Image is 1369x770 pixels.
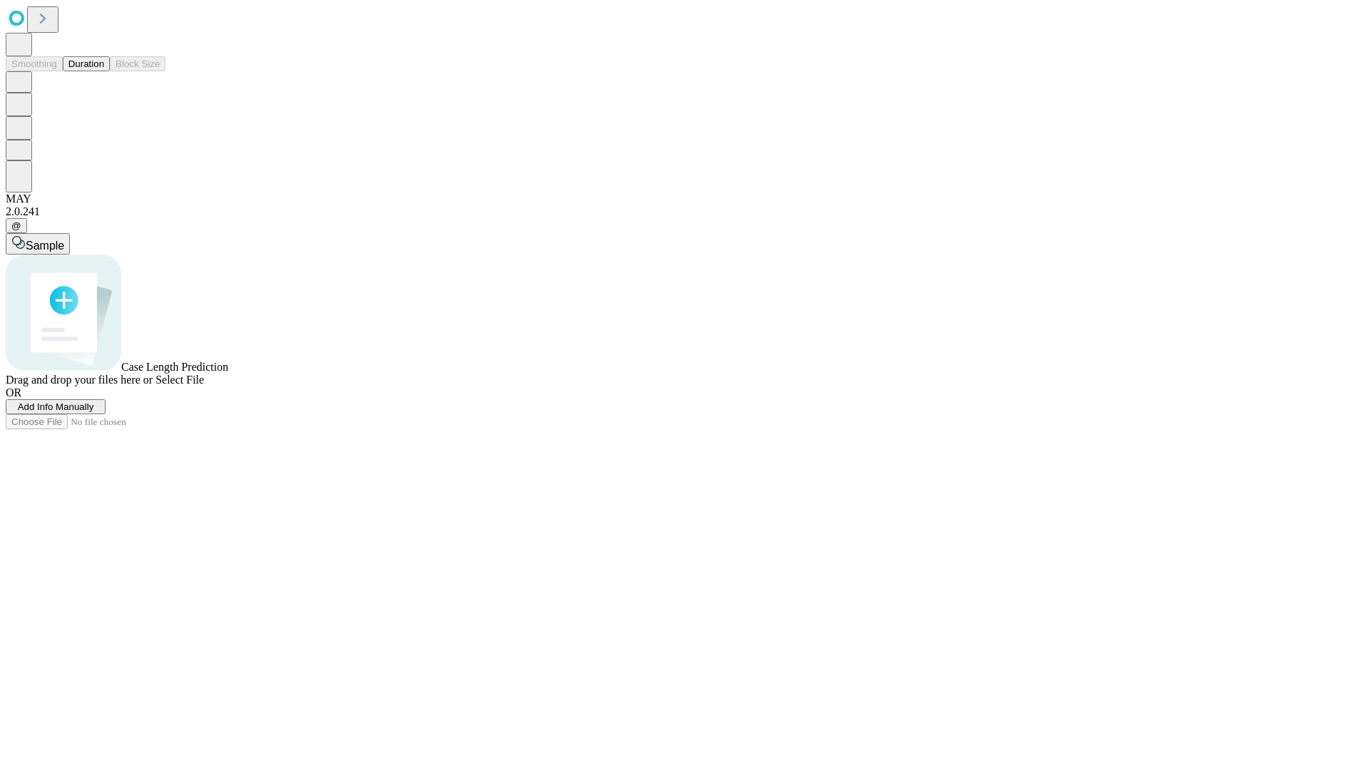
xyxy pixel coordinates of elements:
[26,240,64,252] span: Sample
[6,399,106,414] button: Add Info Manually
[6,192,1363,205] div: MAY
[6,386,21,399] span: OR
[6,218,27,233] button: @
[110,56,165,71] button: Block Size
[6,205,1363,218] div: 2.0.241
[63,56,110,71] button: Duration
[6,233,70,255] button: Sample
[18,401,94,412] span: Add Info Manually
[6,56,63,71] button: Smoothing
[11,220,21,231] span: @
[6,374,153,386] span: Drag and drop your files here or
[121,361,228,373] span: Case Length Prediction
[155,374,204,386] span: Select File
